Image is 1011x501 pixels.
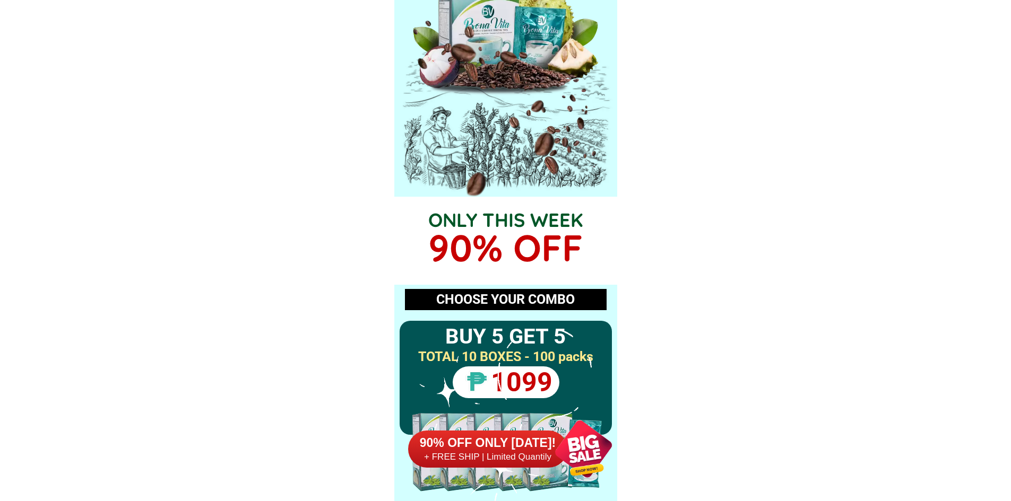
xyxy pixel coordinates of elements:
[405,289,607,310] h2: CHOOSE YOUR COMBO
[405,321,607,353] h2: BUY 5 GET 5
[408,451,567,463] h6: + FREE SHIP | Limited Quantily
[428,220,583,276] h1: 90% OFF
[428,206,583,234] h1: ONLY THIS WEEK
[408,435,567,451] h6: 90% OFF ONLY [DATE]!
